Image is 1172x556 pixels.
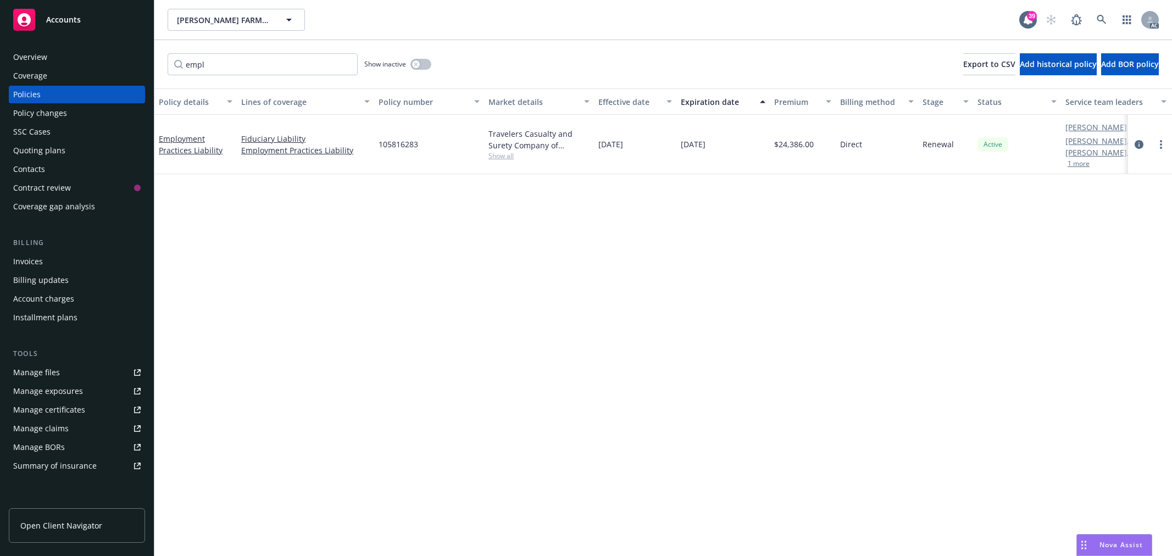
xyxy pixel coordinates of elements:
[923,138,954,150] span: Renewal
[9,198,145,215] a: Coverage gap analysis
[241,133,370,144] a: Fiduciary Liability
[1065,135,1151,158] a: [PERSON_NAME], CISR, [PERSON_NAME], MLIS
[9,4,145,35] a: Accounts
[598,96,660,108] div: Effective date
[840,138,862,150] span: Direct
[13,457,97,475] div: Summary of insurance
[379,96,468,108] div: Policy number
[488,96,577,108] div: Market details
[774,138,814,150] span: $24,386.00
[13,309,77,326] div: Installment plans
[9,253,145,270] a: Invoices
[963,59,1015,69] span: Export to CSV
[840,96,902,108] div: Billing method
[1116,9,1138,31] a: Switch app
[9,309,145,326] a: Installment plans
[1020,53,1097,75] button: Add historical policy
[488,151,590,160] span: Show all
[774,96,819,108] div: Premium
[241,96,358,108] div: Lines of coverage
[177,14,272,26] span: [PERSON_NAME] FARMS, INC.
[836,88,918,115] button: Billing method
[13,438,65,456] div: Manage BORs
[241,144,370,156] a: Employment Practices Liability
[159,134,223,155] a: Employment Practices Liability
[13,142,65,159] div: Quoting plans
[364,59,406,69] span: Show inactive
[9,290,145,308] a: Account charges
[1076,534,1152,556] button: Nova Assist
[963,53,1015,75] button: Export to CSV
[1068,160,1090,167] button: 1 more
[9,104,145,122] a: Policy changes
[770,88,836,115] button: Premium
[918,88,973,115] button: Stage
[598,138,623,150] span: [DATE]
[9,86,145,103] a: Policies
[1101,53,1159,75] button: Add BOR policy
[681,96,753,108] div: Expiration date
[9,401,145,419] a: Manage certificates
[977,96,1045,108] div: Status
[13,401,85,419] div: Manage certificates
[9,48,145,66] a: Overview
[13,48,47,66] div: Overview
[9,497,145,508] div: Analytics hub
[1027,11,1037,21] div: 39
[13,198,95,215] div: Coverage gap analysis
[13,67,47,85] div: Coverage
[9,420,145,437] a: Manage claims
[13,382,83,400] div: Manage exposures
[9,67,145,85] a: Coverage
[9,382,145,400] a: Manage exposures
[9,179,145,197] a: Contract review
[9,142,145,159] a: Quoting plans
[159,96,220,108] div: Policy details
[168,53,358,75] input: Filter by keyword...
[594,88,676,115] button: Effective date
[982,140,1004,149] span: Active
[379,138,418,150] span: 105816283
[1154,138,1168,151] a: more
[13,364,60,381] div: Manage files
[1065,96,1154,108] div: Service team leaders
[13,271,69,289] div: Billing updates
[1077,535,1091,555] div: Drag to move
[13,290,74,308] div: Account charges
[13,104,67,122] div: Policy changes
[9,237,145,248] div: Billing
[676,88,770,115] button: Expiration date
[1061,88,1171,115] button: Service team leaders
[1020,59,1097,69] span: Add historical policy
[13,123,51,141] div: SSC Cases
[9,160,145,178] a: Contacts
[13,179,71,197] div: Contract review
[9,457,145,475] a: Summary of insurance
[1099,540,1143,549] span: Nova Assist
[1101,59,1159,69] span: Add BOR policy
[168,9,305,31] button: [PERSON_NAME] FARMS, INC.
[46,15,81,24] span: Accounts
[1091,9,1113,31] a: Search
[1065,9,1087,31] a: Report a Bug
[1065,121,1127,133] a: [PERSON_NAME]
[923,96,957,108] div: Stage
[484,88,594,115] button: Market details
[681,138,706,150] span: [DATE]
[1132,138,1146,151] a: circleInformation
[9,348,145,359] div: Tools
[237,88,374,115] button: Lines of coverage
[374,88,484,115] button: Policy number
[9,438,145,456] a: Manage BORs
[973,88,1061,115] button: Status
[13,420,69,437] div: Manage claims
[13,253,43,270] div: Invoices
[9,364,145,381] a: Manage files
[488,128,590,151] div: Travelers Casualty and Surety Company of America, Travelers Insurance
[13,86,41,103] div: Policies
[9,123,145,141] a: SSC Cases
[9,271,145,289] a: Billing updates
[13,160,45,178] div: Contacts
[1040,9,1062,31] a: Start snowing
